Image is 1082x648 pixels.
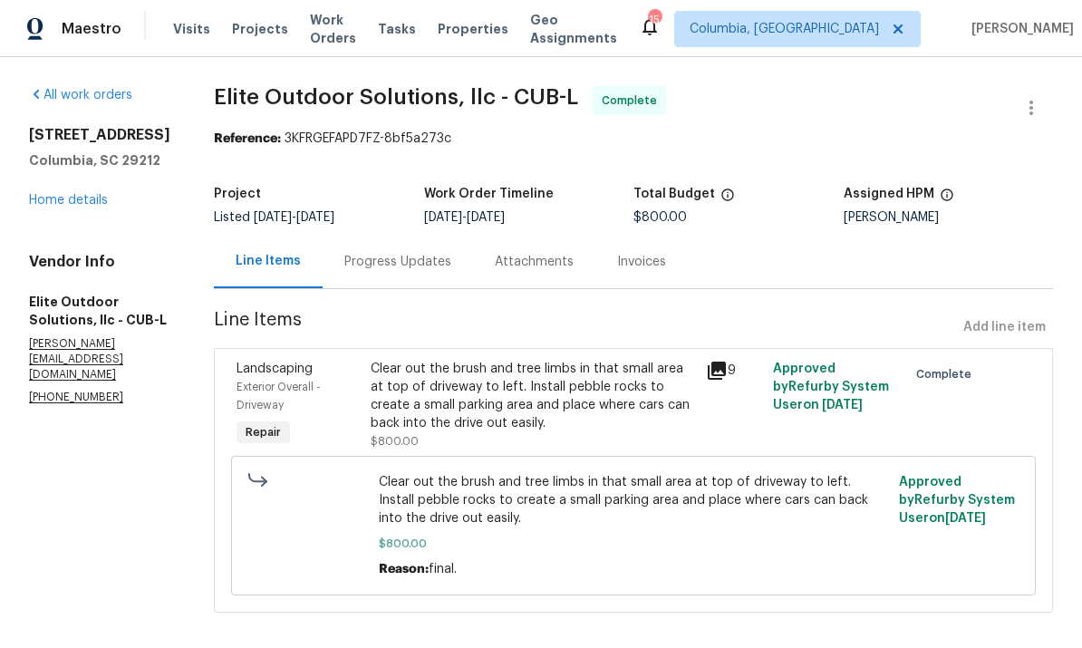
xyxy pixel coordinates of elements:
[371,360,695,432] div: Clear out the brush and tree limbs in that small area at top of driveway to left. Install pebble ...
[379,473,889,527] span: Clear out the brush and tree limbs in that small area at top of driveway to left. Install pebble ...
[214,211,334,224] span: Listed
[530,11,617,47] span: Geo Assignments
[29,293,170,329] h5: Elite Outdoor Solutions, llc - CUB-L
[29,89,132,102] a: All work orders
[29,126,170,144] h2: [STREET_ADDRESS]
[29,151,170,169] h5: Columbia, SC 29212
[29,338,123,381] chrome_annotation: [PERSON_NAME][EMAIL_ADDRESS][DOMAIN_NAME]
[940,188,954,211] span: The hpm assigned to this work order.
[633,188,715,200] h5: Total Budget
[438,20,508,38] span: Properties
[238,423,288,441] span: Repair
[648,11,661,29] div: 15
[344,253,451,271] div: Progress Updates
[424,211,462,224] span: [DATE]
[690,20,879,38] span: Columbia, [GEOGRAPHIC_DATA]
[237,382,321,411] span: Exterior Overall - Driveway
[964,20,1074,38] span: [PERSON_NAME]
[29,253,170,271] h4: Vendor Info
[822,399,863,411] span: [DATE]
[254,211,292,224] span: [DATE]
[296,211,334,224] span: [DATE]
[232,20,288,38] span: Projects
[633,211,687,224] span: $800.00
[254,211,334,224] span: -
[214,130,1053,148] div: 3KFRGEFAPD7FZ-8bf5a273c
[602,92,664,110] span: Complete
[945,512,986,525] span: [DATE]
[424,188,554,200] h5: Work Order Timeline
[424,211,505,224] span: -
[495,253,574,271] div: Attachments
[237,363,313,375] span: Landscaping
[371,436,419,447] span: $800.00
[844,211,1054,224] div: [PERSON_NAME]
[378,23,416,35] span: Tasks
[214,311,956,344] span: Line Items
[844,188,934,200] h5: Assigned HPM
[899,476,1015,525] span: Approved by Refurby System User on
[467,211,505,224] span: [DATE]
[214,132,281,145] b: Reference:
[310,11,356,47] span: Work Orders
[706,360,762,382] div: 9
[29,194,108,207] a: Home details
[379,535,889,553] span: $800.00
[720,188,735,211] span: The total cost of line items that have been proposed by Opendoor. This sum includes line items th...
[214,86,578,108] span: Elite Outdoor Solutions, llc - CUB-L
[173,20,210,38] span: Visits
[62,20,121,38] span: Maestro
[773,363,889,411] span: Approved by Refurby System User on
[29,392,123,403] chrome_annotation: [PHONE_NUMBER]
[379,563,429,575] span: Reason:
[429,563,457,575] span: final.
[236,252,301,270] div: Line Items
[617,253,666,271] div: Invoices
[214,188,261,200] h5: Project
[916,365,979,383] span: Complete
